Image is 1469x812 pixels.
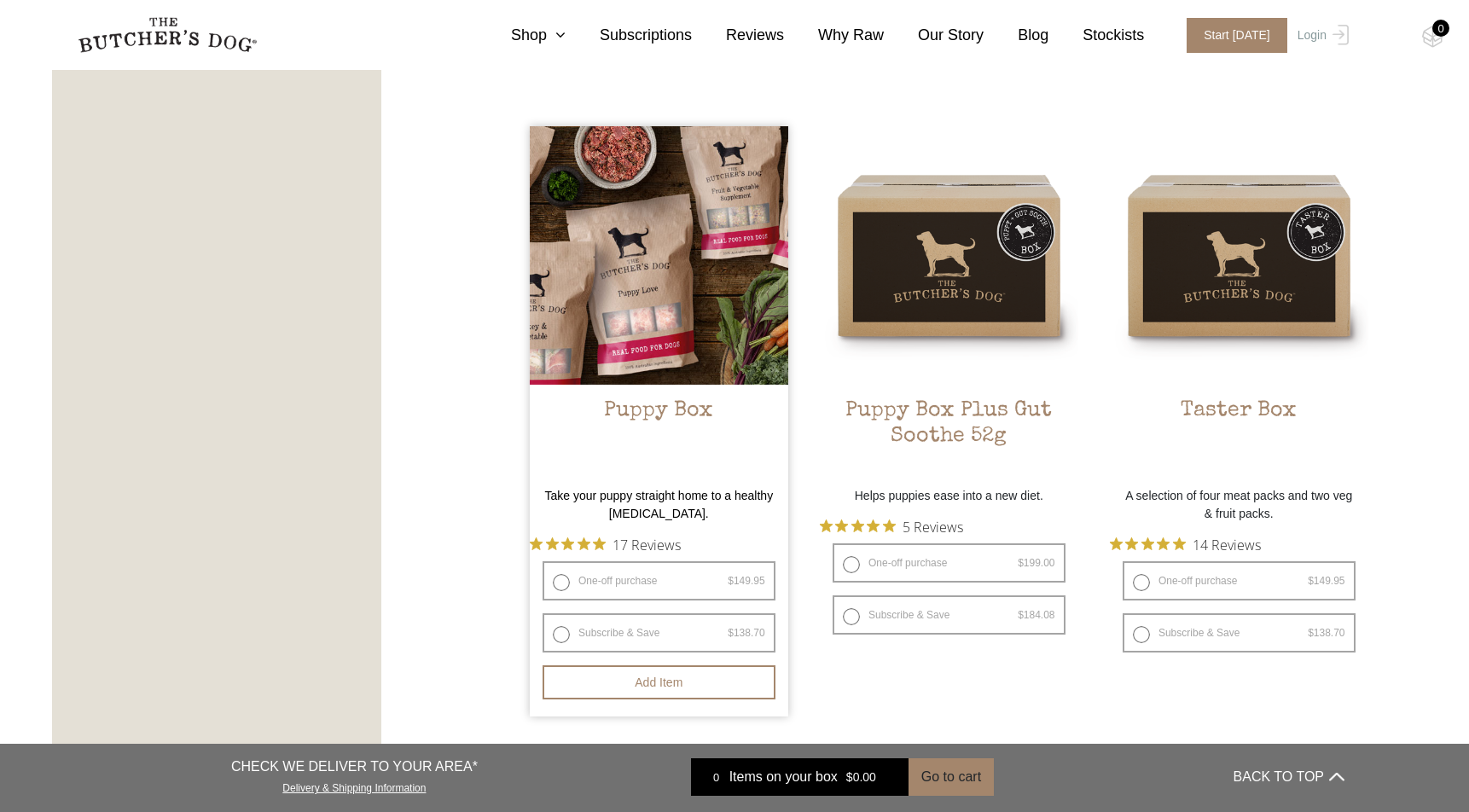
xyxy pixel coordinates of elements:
p: CHECK WE DELIVER TO YOUR AREA* [231,757,478,777]
a: Delivery & Shipping Information [282,778,426,794]
button: Rated 4.8 out of 5 stars from 5 reviews. Jump to reviews. [820,513,963,539]
label: One-off purchase [833,543,1065,583]
h2: Puppy Box Plus Gut Soothe 52g [820,398,1078,478]
bdi: 149.95 [728,575,764,587]
span: $ [728,575,734,587]
label: Subscribe & Save [1123,613,1356,652]
a: Puppy Box [530,126,788,478]
a: Login [1293,18,1349,53]
a: Puppy Box Plus Gut Soothe 52gPuppy Box Plus Gut Soothe 52g [820,126,1078,478]
span: $ [846,770,853,784]
bdi: 184.08 [1018,609,1054,621]
span: $ [728,627,734,639]
bdi: 199.00 [1018,557,1054,569]
h2: Taster Box [1110,398,1368,478]
p: A selection of four meat packs and two veg & fruit packs. [1110,487,1368,523]
img: TBD_Cart-Empty.png [1422,26,1443,48]
button: Add item [543,665,775,699]
label: One-off purchase [543,561,775,600]
bdi: 138.70 [1308,627,1344,639]
bdi: 149.95 [1308,575,1344,587]
span: Start [DATE] [1187,18,1287,53]
p: Take your puppy straight home to a healthy [MEDICAL_DATA]. [530,487,788,523]
div: 0 [704,768,729,786]
a: 0 Items on your box $0.00 [691,758,909,796]
a: Why Raw [784,24,884,47]
a: Start [DATE] [1170,18,1293,53]
label: One-off purchase [1123,561,1356,600]
a: Shop [477,24,566,47]
div: 0 [1432,20,1449,37]
a: Subscriptions [566,24,692,47]
a: Our Story [884,24,984,47]
a: Reviews [692,24,784,47]
bdi: 138.70 [728,627,764,639]
button: Rated 4.9 out of 5 stars from 14 reviews. Jump to reviews. [1110,531,1261,557]
img: Taster Box [1110,126,1368,385]
span: 17 Reviews [613,531,681,557]
a: Stockists [1048,24,1144,47]
span: $ [1308,627,1314,639]
h2: Puppy Box [530,398,788,478]
span: $ [1018,557,1024,569]
a: Taster BoxTaster Box [1110,126,1368,478]
p: Helps puppies ease into a new diet. [820,487,1078,505]
bdi: 0.00 [846,770,876,784]
a: Blog [984,24,1048,47]
img: Puppy Box Plus Gut Soothe 52g [820,126,1078,385]
span: Items on your box [729,767,838,787]
label: Subscribe & Save [543,613,775,652]
span: $ [1018,609,1024,621]
span: 5 Reviews [903,513,963,539]
button: Go to cart [909,758,994,796]
button: BACK TO TOP [1234,757,1344,797]
button: Rated 5 out of 5 stars from 17 reviews. Jump to reviews. [530,531,681,557]
span: 14 Reviews [1193,531,1261,557]
label: Subscribe & Save [833,595,1065,635]
span: $ [1308,575,1314,587]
